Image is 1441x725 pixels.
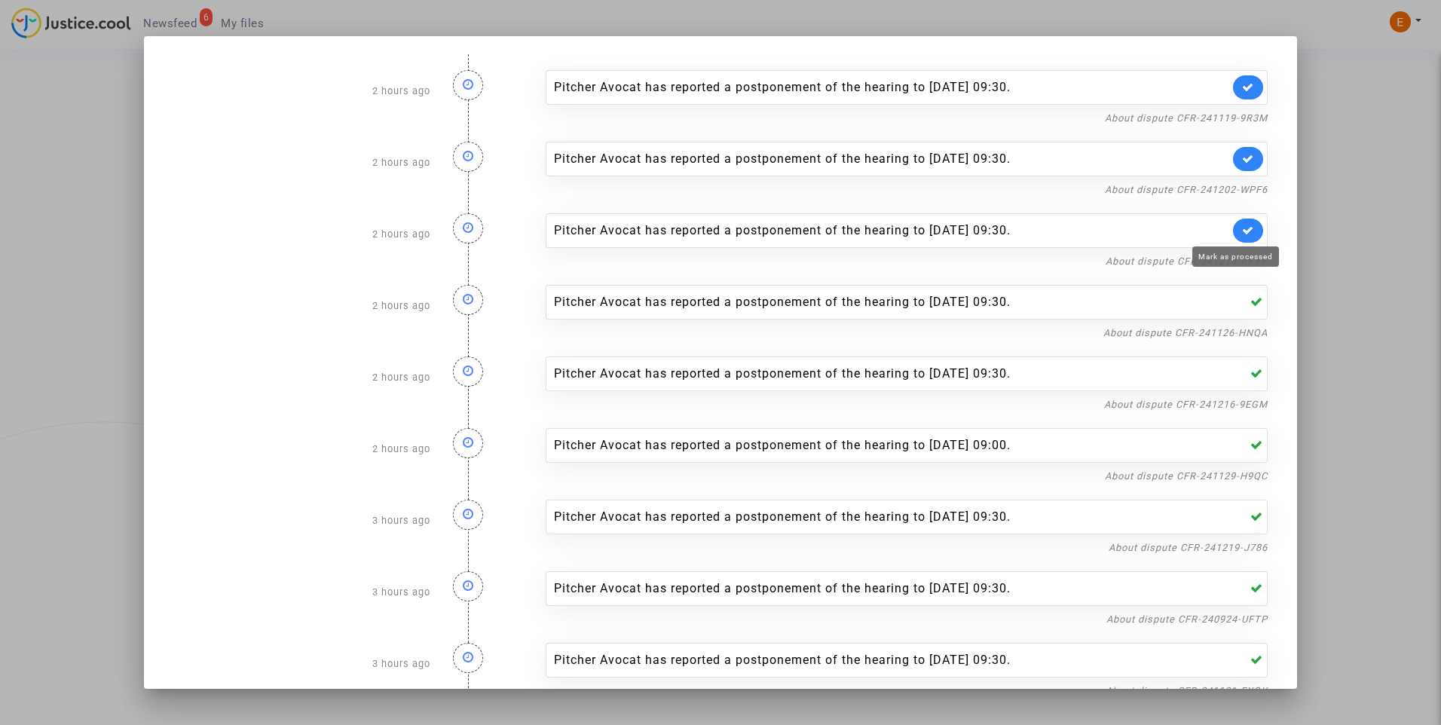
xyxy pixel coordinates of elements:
div: Pitcher Avocat has reported a postponement of the hearing to [DATE] 09:30. [554,293,1229,311]
div: 3 hours ago [162,628,441,699]
a: About dispute CFR-241216-9EGM [1104,399,1268,410]
div: 2 hours ago [162,270,441,341]
div: Pitcher Avocat has reported a postponement of the hearing to [DATE] 09:30. [554,651,1229,669]
div: Pitcher Avocat has reported a postponement of the hearing to [DATE] 09:00. [554,436,1229,454]
a: About dispute CFR-241219-J786 [1109,542,1268,553]
div: 2 hours ago [162,413,441,485]
a: About dispute CFR-241121-FXQK [1106,685,1268,696]
div: Pitcher Avocat has reported a postponement of the hearing to [DATE] 09:30. [554,150,1229,168]
a: About dispute CFR-241126-HNQA [1103,327,1268,338]
div: 3 hours ago [162,485,441,556]
div: Pitcher Avocat has reported a postponement of the hearing to [DATE] 09:30. [554,580,1229,598]
a: About dispute CFR-241129-H9QC [1105,470,1268,482]
div: Pitcher Avocat has reported a postponement of the hearing to [DATE] 09:30. [554,508,1229,526]
a: About dispute CFR-241216-RKYK [1106,255,1268,267]
div: 2 hours ago [162,127,441,198]
a: About dispute CFR-240924-UFTP [1106,613,1268,625]
div: Pitcher Avocat has reported a postponement of the hearing to [DATE] 09:30. [554,365,1229,383]
div: 2 hours ago [162,198,441,270]
div: 2 hours ago [162,55,441,127]
a: About dispute CFR-241119-9R3M [1105,112,1268,124]
a: About dispute CFR-241202-WPF6 [1105,184,1268,195]
div: 3 hours ago [162,556,441,628]
div: Pitcher Avocat has reported a postponement of the hearing to [DATE] 09:30. [554,222,1229,240]
div: 2 hours ago [162,341,441,413]
div: Pitcher Avocat has reported a postponement of the hearing to [DATE] 09:30. [554,78,1229,96]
